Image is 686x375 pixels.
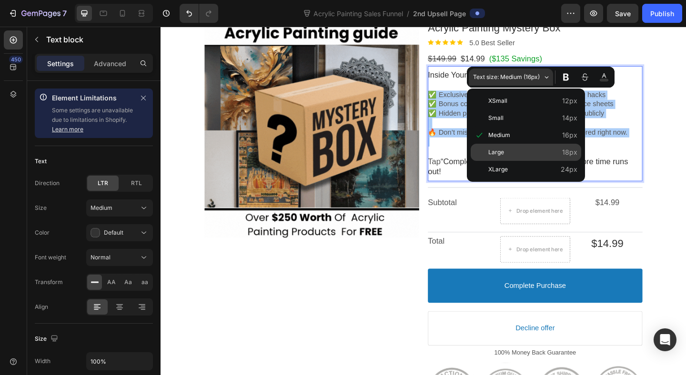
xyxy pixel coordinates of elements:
span: Default [104,229,123,236]
div: Transform [35,278,63,286]
p: Advanced [94,59,126,69]
p: 🔥 Don’t miss out — this secret stash is ONLY offered right now. [291,110,524,120]
button: Normal [86,249,153,266]
span: AA [107,278,116,286]
span: 2nd Upsell Page [413,9,466,19]
button: XLarge [471,161,581,178]
span: Medium [488,129,577,142]
bdo: $149.99 [291,30,322,39]
span: RTL [131,179,142,187]
div: Drop element here [387,197,437,204]
p: Some settings are unavailable due to limitations in Shopify. [52,106,134,134]
p: Element Limitations [52,92,134,104]
button: Medium [471,127,581,144]
div: Size [35,333,60,345]
button: XSmall [471,92,581,109]
span: Inside Your Mystery Box: [291,48,385,57]
button: Large [471,144,581,161]
p: 5.0 [336,13,388,23]
span: Save [615,10,631,18]
bdo: $14.99 [473,187,499,196]
span: XSmall [488,95,577,108]
span: aa [141,278,148,286]
button: Decline offer [291,309,524,347]
bdo: ($135 Savings) [357,30,415,39]
span: Small [488,112,577,125]
div: Width [35,357,50,365]
span: Text size: Medium (16px) [473,72,541,82]
button: 7 [4,4,71,23]
p: Settings [47,59,74,69]
button: Small [471,109,581,127]
span: Medium [91,204,112,211]
div: Direction [35,179,60,187]
iframe: Design area [161,27,686,375]
div: Drop element here [387,238,437,246]
span: “Complete Purchase” [304,142,385,151]
span: 100% Money Back Guarantee [363,350,452,358]
button: Medium [86,199,153,217]
button: Save [607,4,638,23]
div: Publish [650,9,674,19]
span: Acrylic Painting Sales Funnel [312,9,405,19]
span: Large [488,146,577,159]
div: Size [35,204,47,212]
input: Auto [87,353,152,370]
button: Complete Purchase [291,263,524,301]
p: ✅ Exclusive acrylic painting techniques & layering hacks ✅ Bonus color-mixing charts & brushstrok... [291,69,524,99]
div: Editor contextual toolbar [467,67,615,88]
div: Undo/Redo [180,4,218,23]
div: Rich Text Editor. Editing area: main [291,47,524,163]
p: Text block [46,34,149,45]
div: Font weight [35,253,66,262]
span: Best Seller [348,13,385,21]
div: Open Intercom Messenger [654,328,676,351]
div: Align [35,303,48,311]
div: Text [35,157,47,166]
span: below to [385,142,417,151]
p: Complete Purchase [374,277,441,287]
span: LTR [98,179,108,187]
a: Learn more [52,126,83,133]
bdo: Decline offer [386,323,429,333]
span: Normal [91,254,111,261]
p: Total [291,228,367,239]
button: Publish [642,4,682,23]
span: XLarge [488,163,577,176]
span: Aa [124,278,132,286]
div: Color [35,228,50,237]
button: Text size: Medium (16px) [469,69,553,86]
div: 450 [9,56,23,63]
p: 7 [62,8,67,19]
p: Subtotal [291,186,367,197]
bdo: $14.99 [326,30,353,39]
span: Tap [291,142,304,151]
bdo: $14.99 [468,229,503,242]
button: Default [86,224,153,241]
span: / [407,9,409,19]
